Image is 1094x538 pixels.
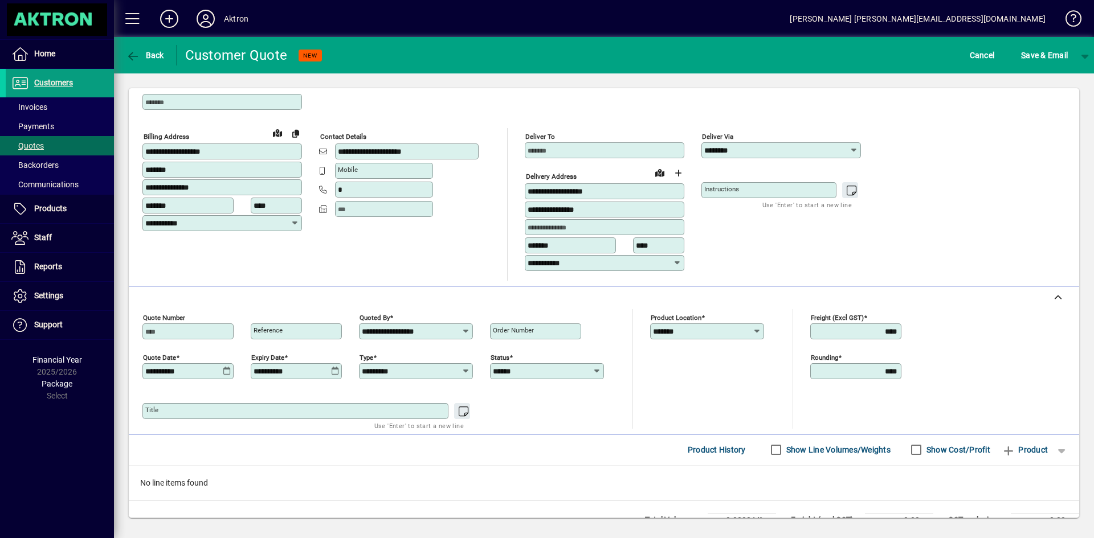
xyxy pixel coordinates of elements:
span: Back [126,51,164,60]
button: Choose address [669,164,687,182]
td: Total Volume [639,513,708,527]
td: 0.0000 M³ [708,513,776,527]
mat-label: Quoted by [360,313,390,321]
div: Aktron [224,10,248,28]
button: Add [151,9,187,29]
div: Customer Quote [185,46,288,64]
a: Reports [6,253,114,281]
a: Staff [6,224,114,252]
a: Backorders [6,155,114,175]
button: Copy to Delivery address [287,124,305,142]
div: No line items found [129,466,1079,500]
mat-label: Status [491,353,509,361]
span: Communications [11,180,79,189]
button: Back [123,45,167,65]
span: Staff [34,233,52,242]
span: Package [42,379,72,388]
span: Settings [34,291,63,300]
td: 0.00 [865,513,933,527]
span: Home [34,49,55,58]
a: Home [6,40,114,68]
span: Cancel [970,46,995,64]
mat-label: Instructions [704,185,739,193]
mat-label: Freight (excl GST) [811,313,864,321]
td: Freight (excl GST) [785,513,865,527]
button: Profile [187,9,224,29]
button: Save & Email [1015,45,1073,65]
mat-label: Rounding [811,353,838,361]
mat-label: Mobile [338,166,358,174]
mat-label: Expiry date [251,353,284,361]
span: Support [34,320,63,329]
a: Settings [6,282,114,310]
span: Invoices [11,102,47,112]
span: S [1021,51,1026,60]
mat-label: Quote date [143,353,176,361]
a: Quotes [6,136,114,155]
span: NEW [303,52,317,59]
span: Customers [34,78,73,87]
div: [PERSON_NAME] [PERSON_NAME][EMAIL_ADDRESS][DOMAIN_NAME] [790,10,1046,28]
mat-label: Order number [493,326,534,334]
span: Products [34,204,67,213]
mat-label: Title [145,406,158,414]
app-page-header-button: Back [114,45,177,65]
a: Knowledge Base [1057,2,1080,39]
span: Quotes [11,141,44,150]
button: Product History [683,440,750,460]
mat-label: Quote number [143,313,185,321]
mat-hint: Use 'Enter' to start a new line [374,419,464,432]
mat-hint: Use 'Enter' to start a new line [762,198,852,211]
td: GST exclusive [942,513,1011,527]
a: View on map [651,163,669,182]
span: Product History [688,441,746,459]
mat-label: Reference [254,326,283,334]
label: Show Cost/Profit [924,444,990,455]
span: Payments [11,122,54,131]
td: 0.00 [1011,513,1079,527]
label: Show Line Volumes/Weights [784,444,891,455]
a: View on map [268,124,287,142]
button: Product [996,440,1054,460]
span: Backorders [11,161,59,170]
mat-label: Type [360,353,373,361]
span: ave & Email [1021,46,1068,64]
button: Cancel [967,45,998,65]
a: Support [6,311,114,339]
mat-label: Product location [651,313,701,321]
a: Communications [6,175,114,194]
span: Product [1002,441,1048,459]
span: Reports [34,262,62,271]
mat-label: Deliver To [525,133,555,141]
a: Invoices [6,97,114,117]
mat-label: Deliver via [702,133,733,141]
a: Payments [6,117,114,136]
a: Products [6,195,114,223]
span: Financial Year [32,355,82,364]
